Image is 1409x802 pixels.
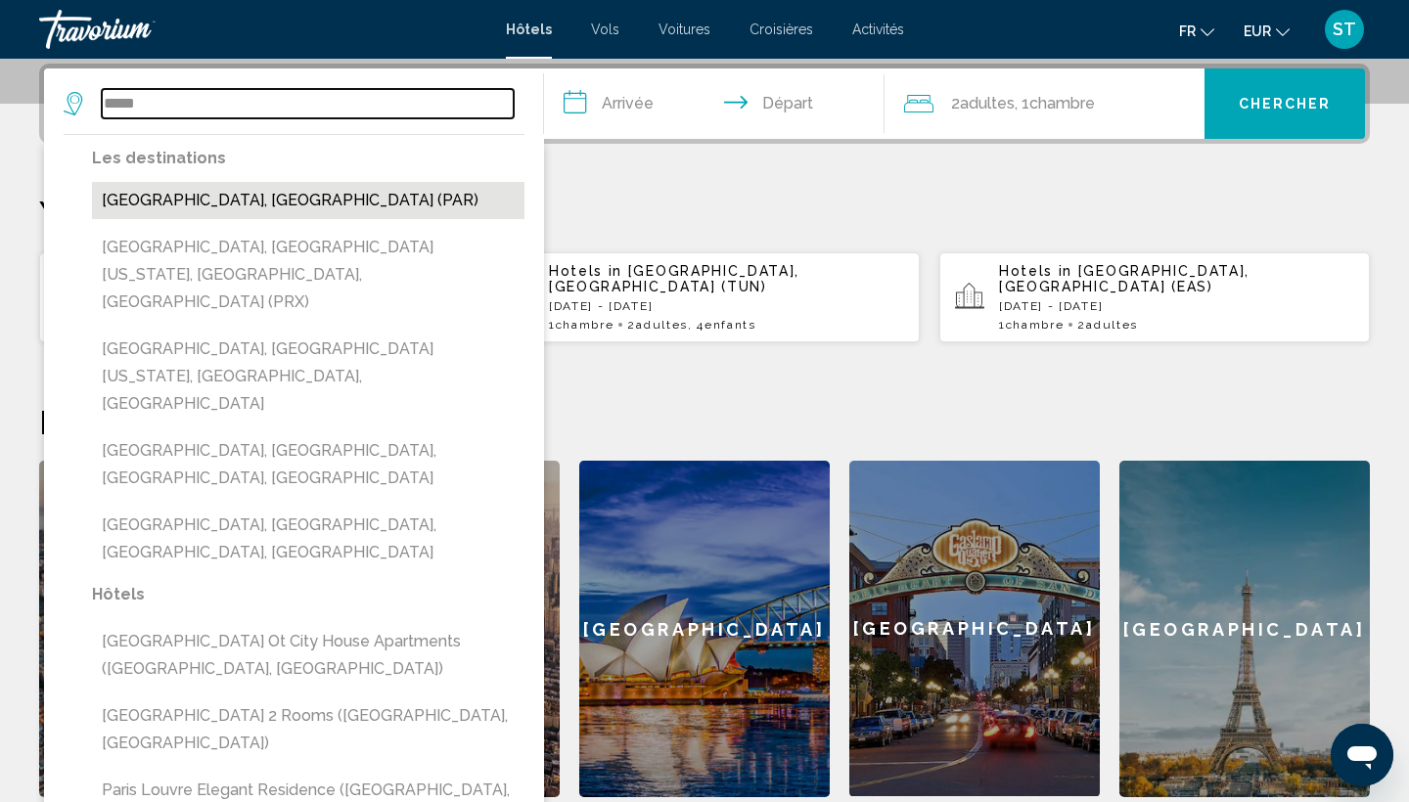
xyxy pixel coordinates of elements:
span: EUR [1244,23,1271,39]
span: [GEOGRAPHIC_DATA], [GEOGRAPHIC_DATA] (TUN) [549,263,799,294]
h2: Destinations en vedette [39,402,1370,441]
span: [GEOGRAPHIC_DATA], [GEOGRAPHIC_DATA] (EAS) [999,263,1250,294]
button: [GEOGRAPHIC_DATA] Ot City House Apartments ([GEOGRAPHIC_DATA], [GEOGRAPHIC_DATA]) [92,623,524,688]
span: 1 [999,318,1064,332]
div: [GEOGRAPHIC_DATA] [849,461,1100,796]
iframe: Bouton de lancement de la fenêtre de messagerie [1331,724,1393,786]
button: [GEOGRAPHIC_DATA], [GEOGRAPHIC_DATA] (PAR) [92,182,524,219]
div: Search widget [44,68,1365,139]
button: [GEOGRAPHIC_DATA], [GEOGRAPHIC_DATA], [GEOGRAPHIC_DATA], [GEOGRAPHIC_DATA] [92,507,524,571]
p: Your Recent Searches [39,193,1370,232]
button: Hotels in [GEOGRAPHIC_DATA], [GEOGRAPHIC_DATA] (EAS)[DATE] - [DATE]1Chambre2Adultes [939,251,1370,343]
button: [GEOGRAPHIC_DATA] 2 rooms ([GEOGRAPHIC_DATA], [GEOGRAPHIC_DATA]) [92,697,524,762]
p: Les destinations [92,145,524,172]
button: [GEOGRAPHIC_DATA], [GEOGRAPHIC_DATA][US_STATE], [GEOGRAPHIC_DATA], [GEOGRAPHIC_DATA] (PRX) [92,229,524,321]
button: Chercher [1204,68,1365,139]
span: 2 [951,90,1015,117]
a: [GEOGRAPHIC_DATA] [579,461,830,797]
a: Vols [591,22,619,37]
span: Chambre [1029,94,1095,112]
span: 2 [627,318,687,332]
span: Chambre [556,318,614,332]
span: 2 [1077,318,1137,332]
a: Voitures [659,22,710,37]
p: Hôtels [92,581,524,608]
span: Adultes [1086,318,1138,332]
a: [GEOGRAPHIC_DATA] [1119,461,1370,797]
span: Adultes [960,94,1015,112]
a: [GEOGRAPHIC_DATA] [39,461,290,797]
span: , 1 [1015,90,1095,117]
button: [GEOGRAPHIC_DATA], [GEOGRAPHIC_DATA], [GEOGRAPHIC_DATA], [GEOGRAPHIC_DATA] [92,432,524,497]
a: [GEOGRAPHIC_DATA] [849,461,1100,797]
a: Travorium [39,10,486,49]
span: Chercher [1239,97,1332,112]
span: 1 [549,318,614,332]
a: Hôtels [506,22,552,37]
span: Adultes [636,318,688,332]
span: Enfants [704,318,756,332]
button: [GEOGRAPHIC_DATA], [GEOGRAPHIC_DATA][US_STATE], [GEOGRAPHIC_DATA], [GEOGRAPHIC_DATA] [92,331,524,423]
p: [DATE] - [DATE] [549,299,904,313]
span: fr [1179,23,1196,39]
a: Activités [852,22,904,37]
button: Check in and out dates [544,68,885,139]
p: [DATE] - [DATE] [999,299,1354,313]
button: Change currency [1244,17,1290,45]
button: [GEOGRAPHIC_DATA] ([GEOGRAPHIC_DATA], [GEOGRAPHIC_DATA]) and Nearby Hotels[DATE] - [DATE]1Chambre... [39,251,470,343]
button: Hotels in [GEOGRAPHIC_DATA], [GEOGRAPHIC_DATA] (TUN)[DATE] - [DATE]1Chambre2Adultes, 4Enfants [489,251,920,343]
span: Hotels in [999,263,1072,279]
button: Change language [1179,17,1214,45]
a: Croisières [750,22,813,37]
span: ST [1333,20,1356,39]
button: User Menu [1319,9,1370,50]
span: , 4 [688,318,756,332]
span: Chambre [1006,318,1065,332]
button: Travelers: 2 adults, 0 children [885,68,1205,139]
span: Hotels in [549,263,622,279]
